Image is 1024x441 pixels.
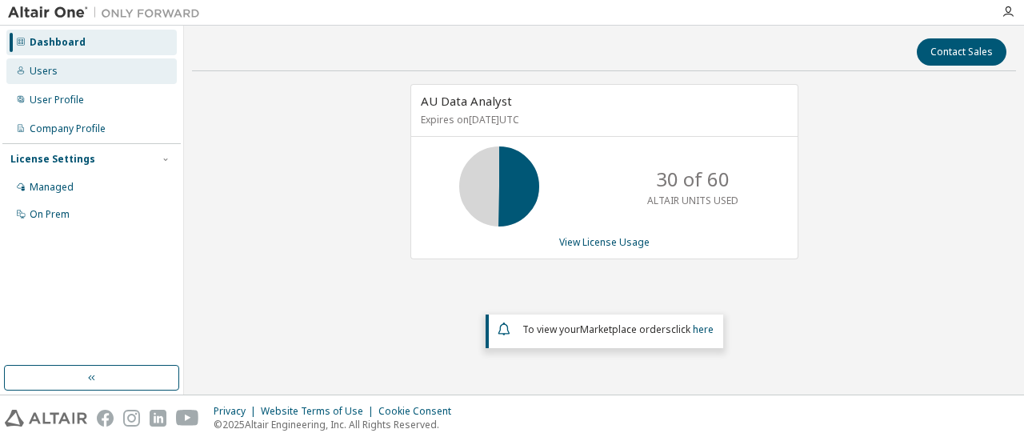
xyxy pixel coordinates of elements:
img: youtube.svg [176,410,199,427]
a: View License Usage [559,235,650,249]
img: instagram.svg [123,410,140,427]
div: Managed [30,181,74,194]
img: facebook.svg [97,410,114,427]
div: Website Terms of Use [261,405,378,418]
p: 30 of 60 [656,166,730,193]
div: User Profile [30,94,84,106]
div: Dashboard [30,36,86,49]
a: here [693,323,714,336]
p: Expires on [DATE] UTC [421,113,784,126]
span: AU Data Analyst [421,93,512,109]
img: Altair One [8,5,208,21]
img: altair_logo.svg [5,410,87,427]
button: Contact Sales [917,38,1006,66]
p: ALTAIR UNITS USED [647,194,738,207]
div: Cookie Consent [378,405,461,418]
div: Company Profile [30,122,106,135]
div: License Settings [10,153,95,166]
div: Users [30,65,58,78]
p: © 2025 Altair Engineering, Inc. All Rights Reserved. [214,418,461,431]
img: linkedin.svg [150,410,166,427]
div: On Prem [30,208,70,221]
span: To view your click [522,323,714,336]
div: Privacy [214,405,261,418]
em: Marketplace orders [580,323,671,336]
